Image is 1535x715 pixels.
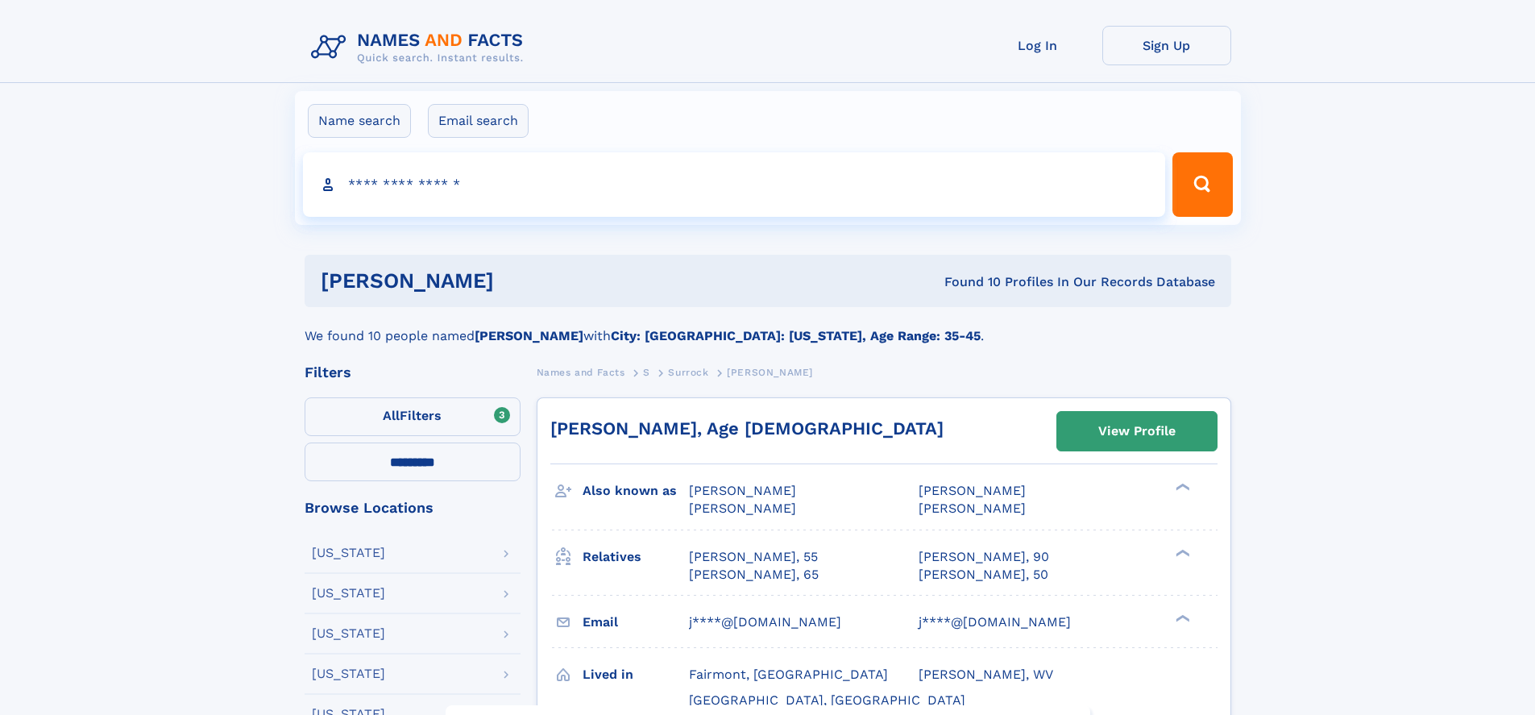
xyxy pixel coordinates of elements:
[1172,152,1232,217] button: Search Button
[727,367,813,378] span: [PERSON_NAME]
[919,667,1053,682] span: [PERSON_NAME], WV
[668,362,708,382] a: Surrock
[919,483,1026,498] span: [PERSON_NAME]
[305,26,537,69] img: Logo Names and Facts
[1098,413,1176,450] div: View Profile
[1172,482,1191,493] div: ❯
[305,365,521,380] div: Filters
[312,547,385,559] div: [US_STATE]
[689,548,818,566] a: [PERSON_NAME], 55
[550,418,944,439] a: [PERSON_NAME], Age [DEMOGRAPHIC_DATA]
[689,483,796,498] span: [PERSON_NAME]
[321,271,720,291] h1: [PERSON_NAME]
[583,661,689,688] h3: Lived in
[303,152,1166,217] input: search input
[583,543,689,571] h3: Relatives
[643,367,650,378] span: S
[312,627,385,640] div: [US_STATE]
[475,328,583,343] b: [PERSON_NAME]
[611,328,981,343] b: City: [GEOGRAPHIC_DATA]: [US_STATE], Age Range: 35-45
[383,408,400,423] span: All
[305,501,521,515] div: Browse Locations
[689,501,796,516] span: [PERSON_NAME]
[1172,547,1191,558] div: ❯
[689,667,888,682] span: Fairmont, [GEOGRAPHIC_DATA]
[305,307,1231,346] div: We found 10 people named with .
[689,566,819,584] a: [PERSON_NAME], 65
[1172,613,1191,623] div: ❯
[689,692,965,708] span: [GEOGRAPHIC_DATA], [GEOGRAPHIC_DATA]
[643,362,650,382] a: S
[1057,412,1217,451] a: View Profile
[428,104,529,138] label: Email search
[308,104,411,138] label: Name search
[1102,26,1231,65] a: Sign Up
[583,609,689,636] h3: Email
[919,501,1026,516] span: [PERSON_NAME]
[668,367,708,378] span: Surrock
[305,397,521,436] label: Filters
[919,548,1049,566] a: [PERSON_NAME], 90
[583,477,689,505] h3: Also known as
[719,273,1215,291] div: Found 10 Profiles In Our Records Database
[973,26,1102,65] a: Log In
[312,667,385,680] div: [US_STATE]
[537,362,625,382] a: Names and Facts
[312,587,385,600] div: [US_STATE]
[919,566,1048,584] a: [PERSON_NAME], 50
